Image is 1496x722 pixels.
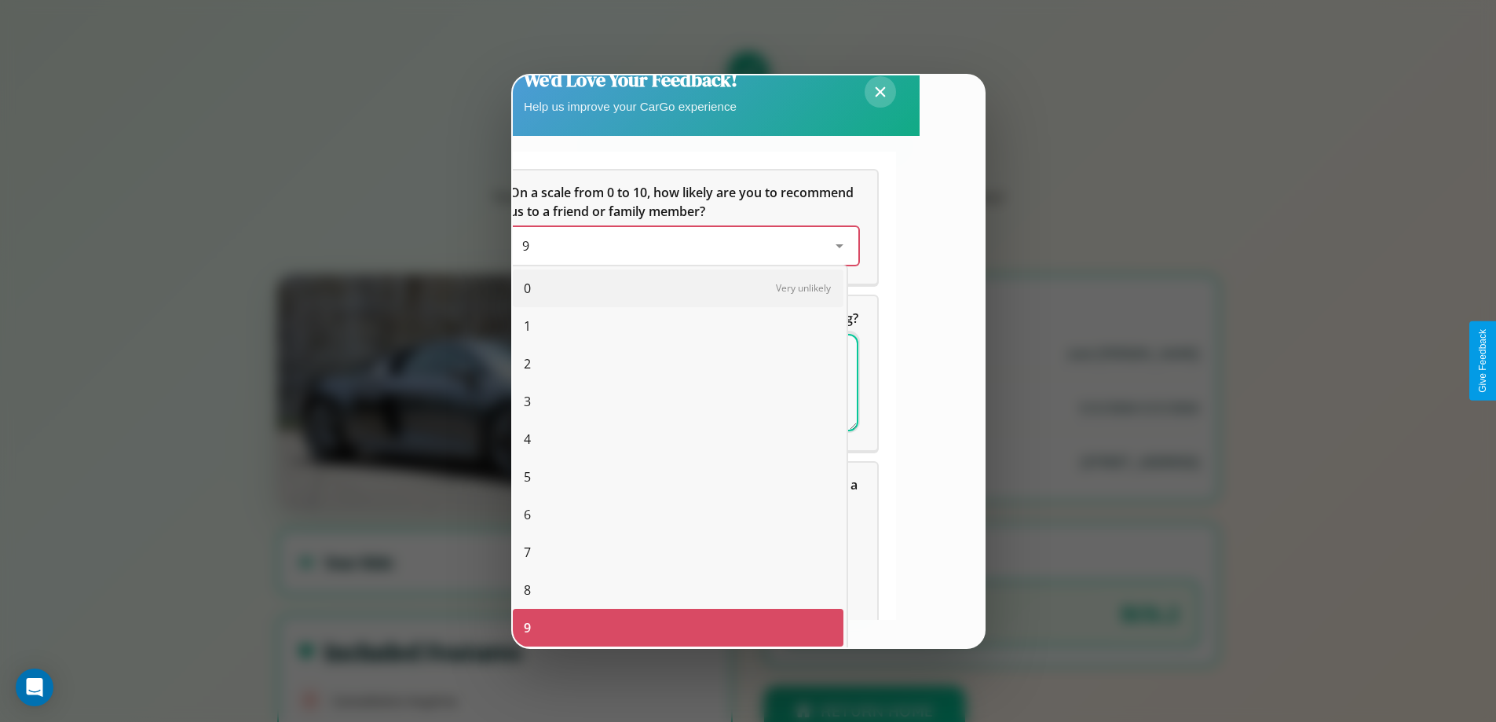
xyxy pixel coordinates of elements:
span: 8 [524,581,531,599]
div: 9 [513,609,843,647]
span: 6 [524,505,531,524]
span: On a scale from 0 to 10, how likely are you to recommend us to a friend or family member? [510,184,857,220]
span: 7 [524,543,531,562]
div: 0 [513,269,843,307]
span: Very unlikely [776,281,831,295]
div: 1 [513,307,843,345]
span: 1 [524,317,531,335]
h2: We'd Love Your Feedback! [524,67,737,93]
div: 2 [513,345,843,383]
p: Help us improve your CarGo experience [524,96,737,117]
span: 9 [522,237,529,255]
div: 6 [513,496,843,533]
span: 5 [524,467,531,486]
div: On a scale from 0 to 10, how likely are you to recommend us to a friend or family member? [510,227,858,265]
h5: On a scale from 0 to 10, how likely are you to recommend us to a friend or family member? [510,183,858,221]
span: 9 [524,618,531,637]
span: 3 [524,392,531,411]
div: 5 [513,458,843,496]
div: Give Feedback [1477,329,1488,393]
div: 8 [513,571,843,609]
div: 4 [513,420,843,458]
div: On a scale from 0 to 10, how likely are you to recommend us to a friend or family member? [491,170,877,284]
div: Open Intercom Messenger [16,669,53,706]
span: Which of the following features do you value the most in a vehicle? [510,476,861,512]
span: 4 [524,430,531,449]
span: What can we do to make your experience more satisfying? [510,310,858,327]
div: 10 [513,647,843,684]
div: 7 [513,533,843,571]
div: 3 [513,383,843,420]
span: 0 [524,279,531,298]
span: 2 [524,354,531,373]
